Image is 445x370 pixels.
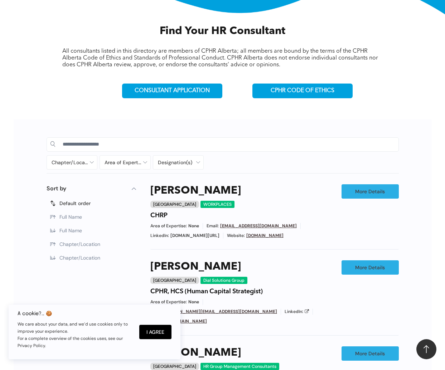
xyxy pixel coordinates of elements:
span: Area of Expertise: [150,223,187,229]
span: Chapter/Location [59,241,100,247]
a: [DOMAIN_NAME] [246,233,284,238]
span: Email: [207,223,219,229]
a: More Details [342,184,399,199]
span: Area of Expertise: [150,299,187,305]
h4: CHRP [150,212,168,219]
a: [DOMAIN_NAME] [170,318,207,324]
a: CPHR CODE OF ETHICS [252,84,353,98]
a: [PERSON_NAME] [150,260,241,273]
a: [EMAIL_ADDRESS][DOMAIN_NAME] [220,223,297,229]
a: [PERSON_NAME] [150,346,241,359]
div: HR Group Management Consultants [200,363,279,370]
div: [GEOGRAPHIC_DATA] [150,201,199,208]
a: [PERSON_NAME] [150,184,241,197]
span: CONSULTANT APPLICATION [135,87,210,94]
p: Sort by [47,184,66,193]
a: More Details [342,260,399,275]
span: CPHR CODE OF ETHICS [271,87,334,94]
span: Find Your HR Consultant [160,26,285,37]
span: All consultants listed in this directory are members of CPHR Alberta; all members are bound by th... [62,48,378,68]
span: [DOMAIN_NAME][URL] [170,233,219,239]
div: [GEOGRAPHIC_DATA] [150,277,199,284]
div: Dial Solutions Group [200,277,247,284]
span: Default order [59,200,91,207]
a: More Details [342,346,399,361]
p: We care about your data, and we’d use cookies only to improve your experience. For a complete ove... [18,321,132,349]
a: CONSULTANT APPLICATION [122,84,222,98]
div: [GEOGRAPHIC_DATA] [150,363,199,370]
span: Chapter/Location [59,255,100,261]
h6: A cookie?.. 🍪 [18,310,132,316]
span: Website: [227,233,245,239]
span: None [188,223,199,229]
span: Full Name [59,214,82,220]
h4: CPHR, HCS (Human Capital Strategist) [150,288,263,295]
a: [PERSON_NAME][EMAIL_ADDRESS][DOMAIN_NAME] [164,309,277,314]
span: LinkedIn: [285,309,303,315]
button: I Agree [139,325,171,339]
span: Full Name [59,227,82,234]
span: LinkedIn: [150,233,169,239]
span: None [188,299,199,305]
div: WORKPLACES [200,201,234,208]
